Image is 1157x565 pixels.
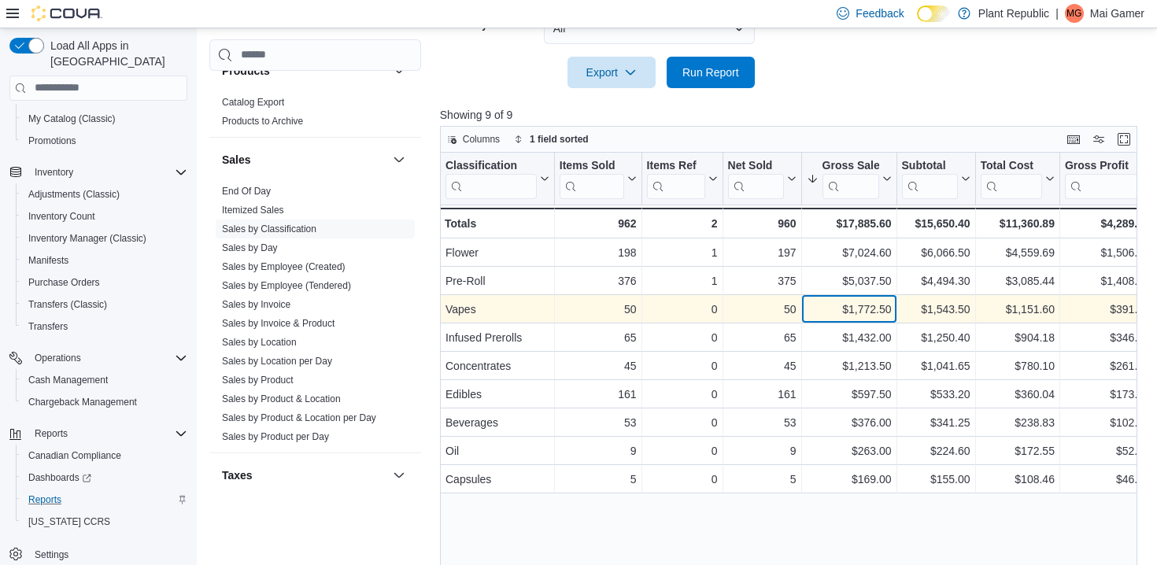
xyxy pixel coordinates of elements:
[727,300,796,319] div: 50
[445,158,537,198] div: Classification
[222,260,346,273] span: Sales by Employee (Created)
[646,158,717,198] button: Items Ref
[560,413,637,432] div: 53
[28,276,100,289] span: Purchase Orders
[22,273,106,292] a: Purchase Orders
[22,131,83,150] a: Promotions
[16,391,194,413] button: Chargeback Management
[22,317,74,336] a: Transfers
[1114,130,1133,149] button: Enter fullscreen
[222,430,329,443] span: Sales by Product per Day
[980,413,1054,432] div: $238.83
[22,109,122,128] a: My Catalog (Classic)
[646,328,717,347] div: 0
[646,385,717,404] div: 0
[28,349,87,367] button: Operations
[727,385,796,404] div: 161
[28,471,91,484] span: Dashboards
[445,328,549,347] div: Infused Prerolls
[1065,356,1150,375] div: $261.55
[222,375,294,386] a: Sales by Product
[222,337,297,348] a: Sales by Location
[222,152,386,168] button: Sales
[682,65,739,80] span: Run Report
[222,116,303,127] a: Products to Archive
[209,182,421,452] div: Sales
[222,317,335,330] span: Sales by Invoice & Product
[445,243,549,262] div: Flower
[222,223,316,234] a: Sales by Classification
[727,356,796,375] div: 45
[980,356,1054,375] div: $780.10
[28,545,75,564] a: Settings
[22,229,153,248] a: Inventory Manager (Classic)
[22,185,187,204] span: Adjustments (Classic)
[222,299,290,310] a: Sales by Invoice
[646,214,717,233] div: 2
[222,115,303,127] span: Products to Archive
[441,130,506,149] button: Columns
[28,493,61,506] span: Reports
[577,57,646,88] span: Export
[646,243,717,262] div: 1
[667,57,755,88] button: Run Report
[727,413,796,432] div: 53
[22,512,187,531] span: Washington CCRS
[1065,4,1084,23] div: Mai Gamer
[727,158,783,173] div: Net Sold
[390,466,408,485] button: Taxes
[1065,441,1150,460] div: $52.05
[980,158,1041,198] div: Total Cost
[806,214,891,233] div: $17,885.60
[560,158,637,198] button: Items Sold
[222,96,284,109] span: Catalog Export
[980,441,1054,460] div: $172.55
[727,243,796,262] div: 197
[901,470,970,489] div: $155.00
[28,135,76,147] span: Promotions
[727,271,796,290] div: 375
[22,468,187,487] span: Dashboards
[445,214,549,233] div: Totals
[222,261,346,272] a: Sales by Employee (Created)
[28,210,95,223] span: Inventory Count
[28,424,74,443] button: Reports
[222,318,335,329] a: Sales by Invoice & Product
[222,412,376,424] span: Sales by Product & Location per Day
[222,355,332,367] span: Sales by Location per Day
[35,548,68,561] span: Settings
[901,385,970,404] div: $533.20
[3,542,194,565] button: Settings
[727,158,783,198] div: Net Sold
[445,470,549,489] div: Capsules
[646,470,717,489] div: 0
[222,467,253,483] h3: Taxes
[560,385,637,404] div: 161
[806,356,891,375] div: $1,213.50
[901,413,970,432] div: $341.25
[22,490,68,509] a: Reports
[901,243,970,262] div: $6,066.50
[44,38,187,69] span: Load All Apps in [GEOGRAPHIC_DATA]
[28,424,187,443] span: Reports
[806,158,891,198] button: Gross Sales
[22,446,128,465] a: Canadian Compliance
[222,393,341,405] span: Sales by Product & Location
[3,423,194,445] button: Reports
[980,470,1054,489] div: $108.46
[806,243,891,262] div: $7,024.60
[35,166,73,179] span: Inventory
[22,371,114,390] a: Cash Management
[16,108,194,130] button: My Catalog (Classic)
[806,441,891,460] div: $263.00
[646,300,717,319] div: 0
[463,133,500,146] span: Columns
[28,188,120,201] span: Adjustments (Classic)
[16,249,194,271] button: Manifests
[856,6,904,21] span: Feedback
[28,254,68,267] span: Manifests
[822,158,878,198] div: Gross Sales
[22,317,187,336] span: Transfers
[390,61,408,80] button: Products
[901,300,970,319] div: $1,543.50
